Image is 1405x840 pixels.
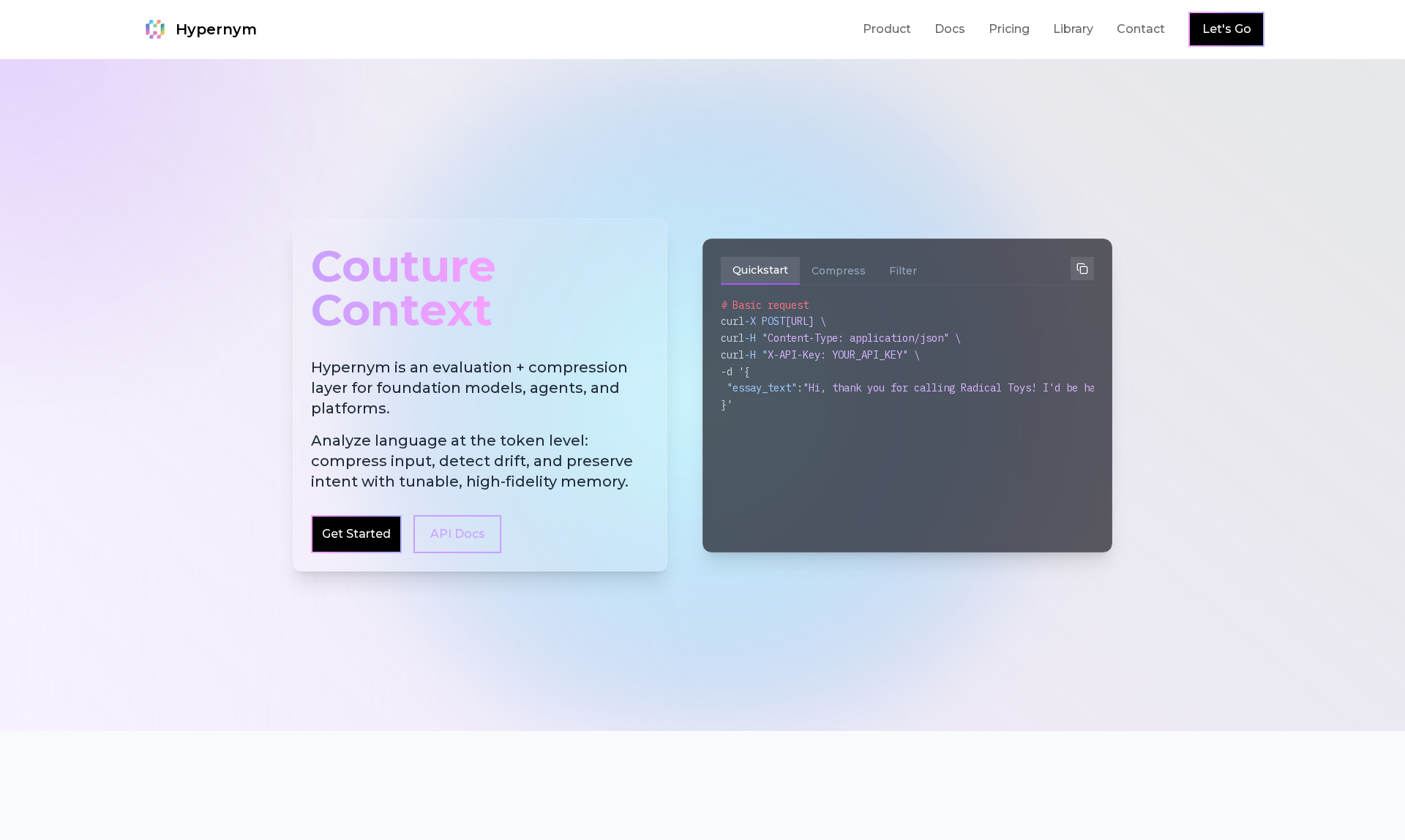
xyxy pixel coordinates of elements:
[140,15,257,44] a: Hypernym
[797,381,803,394] span: :
[989,20,1030,38] a: Pricing
[721,398,733,411] span: }'
[877,257,929,285] button: Filter
[311,357,649,492] h2: Hypernym is an evaluation + compression layer for foundation models, agents, and platforms.
[322,525,391,543] a: Get Started
[800,257,877,285] button: Compress
[721,365,750,378] span: -d '{
[768,348,920,361] span: X-API-Key: YOUR_API_KEY" \
[413,515,501,553] a: API Docs
[863,20,911,38] a: Product
[803,381,1382,394] span: "Hi, thank you for calling Radical Toys! I'd be happy to help with your shipping or returns issue."
[721,348,744,361] span: curl
[1117,20,1165,38] a: Contact
[744,315,785,328] span: -X POST
[768,331,961,345] span: Content-Type: application/json" \
[721,315,744,328] span: curl
[1202,20,1251,38] a: Let's Go
[744,331,768,345] span: -H "
[311,430,649,492] span: Analyze language at the token level: compress input, detect drift, and preserve intent with tunab...
[1053,20,1093,38] a: Library
[744,348,768,361] span: -H "
[785,315,826,328] span: [URL] \
[140,15,170,44] img: Hypernym Logo
[727,381,797,394] span: "essay_text"
[176,19,257,40] span: Hypernym
[311,237,649,340] div: Couture Context
[721,331,744,345] span: curl
[934,20,965,38] a: Docs
[1071,257,1094,280] button: Copy to clipboard
[721,299,809,312] span: # Basic request
[721,257,800,285] button: Quickstart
